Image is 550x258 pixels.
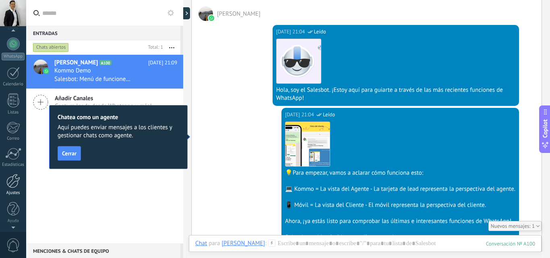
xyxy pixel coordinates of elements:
[285,122,330,166] img: 67c32a21-f6cf-4d09-8743-e5b52788476a
[43,68,49,74] img: icon
[285,201,515,209] div: 📱 Móvil = La vista del Cliente - El móvil representa la perspectiva del cliente.
[163,40,180,55] button: Más
[26,26,180,40] div: Entradas
[55,102,152,110] span: Captura leads desde Whatsapp y más!
[26,55,183,89] a: avataricon[PERSON_NAME]A100[DATE] 21:09Kommo DemoSalesbot: Menú de funciones de WhatsApp ¡Desbloq...
[2,110,25,115] div: Listas
[285,169,515,177] div: 💡Para empezar, vamos a aclarar cómo funciona esto:
[2,53,25,60] div: WhatsApp
[2,162,25,167] div: Estadísticas
[276,86,515,102] div: Hola, soy el Salesbot. ¡Estoy aquí para guiarte a través de las más recientes funciones de WhatsApp!
[486,240,535,247] div: 100
[55,95,152,102] span: Añadir Canales
[54,67,91,75] span: Kommo Demo
[58,146,81,161] button: Cerrar
[285,185,515,193] div: 💻 Kommo = La vista del Agente - La tarjeta de lead representa la perspectiva del agente.
[323,111,335,119] span: Leído
[221,239,265,247] div: Mell Yap
[33,43,69,52] div: Chats abiertos
[99,60,111,65] span: A100
[265,239,266,248] span: :
[2,82,25,87] div: Calendario
[541,119,549,138] span: Copilot
[314,28,326,36] span: Leído
[58,124,179,140] span: Aquí puedes enviar mensajes a los clientes y gestionar chats como agente.
[276,28,306,36] div: [DATE] 21:04
[285,111,315,119] div: [DATE] 21:04
[488,221,542,231] div: 1
[2,190,25,196] div: Ajustes
[209,239,220,248] span: para
[26,244,180,258] div: Menciones & Chats de equipo
[148,59,177,67] span: [DATE] 21:09
[62,151,77,156] span: Cerrar
[2,219,25,224] div: Ayuda
[198,6,213,21] span: Mell Yap
[58,114,179,121] h2: Chatea como un agente
[217,10,261,18] span: Mell Yap
[285,217,515,225] div: Ahora, ¡ya estás listo para comprobar las últimas e interesantes funciones de WhatsApp!
[209,15,214,21] img: waba.svg
[54,75,133,83] span: Salesbot: Menú de funciones de WhatsApp ¡Desbloquea la mensajería mejorada en WhatsApp! Haz clic ...
[2,136,25,141] div: Correo
[285,233,515,241] div: Selecciona el botón "¡Lo tengo!" para continuar.
[54,59,98,67] span: [PERSON_NAME]
[182,7,190,19] div: Mostrar
[145,43,163,52] div: Total: 1
[277,39,321,83] img: 183.png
